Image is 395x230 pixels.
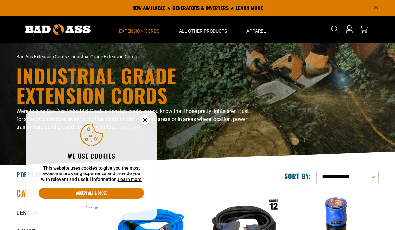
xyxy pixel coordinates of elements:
summary: Search [330,24,340,35]
span: Apparel [246,28,266,34]
span: › [68,54,69,59]
button: Accept all & close [39,188,144,199]
a: Bad Ass Extension Cords [16,54,67,59]
summary: All Other Products [169,16,237,43]
a: Learn more [118,177,142,182]
span: Extension Cords [119,28,159,34]
h1: Industrial Grade Extension Cords [16,66,255,105]
span: Industrial Grade Extension Cords [70,54,137,59]
nav: breadcrumbs [16,53,255,60]
img: Bad Ass Extension Cords [25,24,91,35]
p: We’re talking Bad Ass Industrial Grade extension cords, so you know that those pretty lights aren... [16,107,255,131]
span: All Other Products [179,28,227,34]
button: Decline [83,205,100,211]
h2: Popular Filter: [16,170,64,179]
span: Length [16,209,39,217]
summary: Extension Cords [109,16,169,43]
aside: Cookie Consent [26,111,157,220]
summary: Length [16,204,100,222]
h2: Categories: [16,188,61,198]
summary: Apparel [237,16,276,43]
h2: We use cookies [39,152,144,160]
p: This website uses cookies to give you the most awesome browsing experience and provide you with r... [39,165,144,183]
label: Sort by: [284,172,311,180]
